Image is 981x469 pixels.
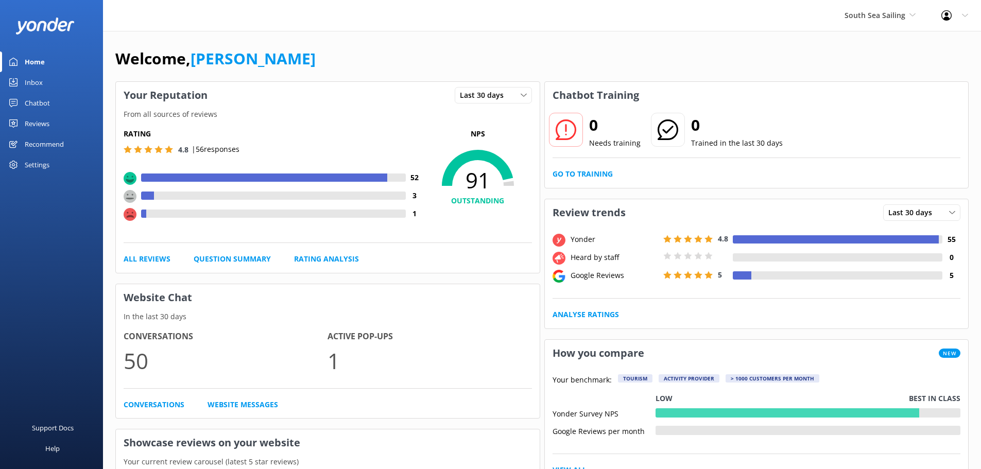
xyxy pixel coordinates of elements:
[116,456,540,467] p: Your current review carousel (latest 5 star reviews)
[25,134,64,154] div: Recommend
[328,330,531,343] h4: Active Pop-ups
[178,145,188,154] span: 4.8
[568,234,661,245] div: Yonder
[424,167,532,193] span: 91
[553,168,613,180] a: Go to Training
[208,399,278,410] a: Website Messages
[192,144,239,155] p: | 56 responses
[25,72,43,93] div: Inbox
[553,408,656,418] div: Yonder Survey NPS
[424,195,532,206] h4: OUTSTANDING
[888,207,938,218] span: Last 30 days
[406,190,424,201] h4: 3
[589,113,641,137] h2: 0
[116,284,540,311] h3: Website Chat
[124,330,328,343] h4: Conversations
[25,51,45,72] div: Home
[25,113,49,134] div: Reviews
[659,374,719,383] div: Activity Provider
[116,429,540,456] h3: Showcase reviews on your website
[15,18,75,34] img: yonder-white-logo.png
[191,48,316,69] a: [PERSON_NAME]
[406,208,424,219] h4: 1
[124,399,184,410] a: Conversations
[545,340,652,367] h3: How you compare
[618,374,652,383] div: Tourism
[45,438,60,459] div: Help
[116,311,540,322] p: In the last 30 days
[328,343,531,378] p: 1
[568,252,661,263] div: Heard by staff
[942,234,960,245] h4: 55
[589,137,641,149] p: Needs training
[691,137,783,149] p: Trained in the last 30 days
[656,393,673,404] p: Low
[116,109,540,120] p: From all sources of reviews
[718,234,728,244] span: 4.8
[32,418,74,438] div: Support Docs
[115,46,316,71] h1: Welcome,
[194,253,271,265] a: Question Summary
[939,349,960,358] span: New
[460,90,510,101] span: Last 30 days
[116,82,215,109] h3: Your Reputation
[553,426,656,435] div: Google Reviews per month
[568,270,661,281] div: Google Reviews
[124,343,328,378] p: 50
[553,309,619,320] a: Analyse Ratings
[545,199,633,226] h3: Review trends
[845,10,905,20] span: South Sea Sailing
[726,374,819,383] div: > 1000 customers per month
[553,374,612,387] p: Your benchmark:
[25,154,49,175] div: Settings
[406,172,424,183] h4: 52
[691,113,783,137] h2: 0
[124,128,424,140] h5: Rating
[909,393,960,404] p: Best in class
[294,253,359,265] a: Rating Analysis
[424,128,532,140] p: NPS
[942,252,960,263] h4: 0
[545,82,647,109] h3: Chatbot Training
[942,270,960,281] h4: 5
[124,253,170,265] a: All Reviews
[25,93,50,113] div: Chatbot
[718,270,722,280] span: 5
